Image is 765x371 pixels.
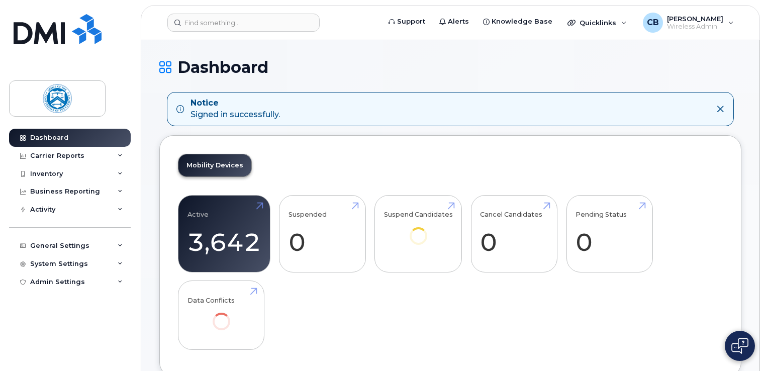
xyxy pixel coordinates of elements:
a: Suspend Candidates [384,201,453,258]
img: Open chat [731,338,748,354]
a: Pending Status 0 [576,201,643,267]
div: Signed in successfully. [190,98,280,121]
h1: Dashboard [159,58,741,76]
a: Suspended 0 [289,201,356,267]
strong: Notice [190,98,280,109]
a: Data Conflicts [187,287,255,344]
a: Cancel Candidates 0 [480,201,548,267]
a: Active 3,642 [187,201,261,267]
a: Mobility Devices [178,154,251,176]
